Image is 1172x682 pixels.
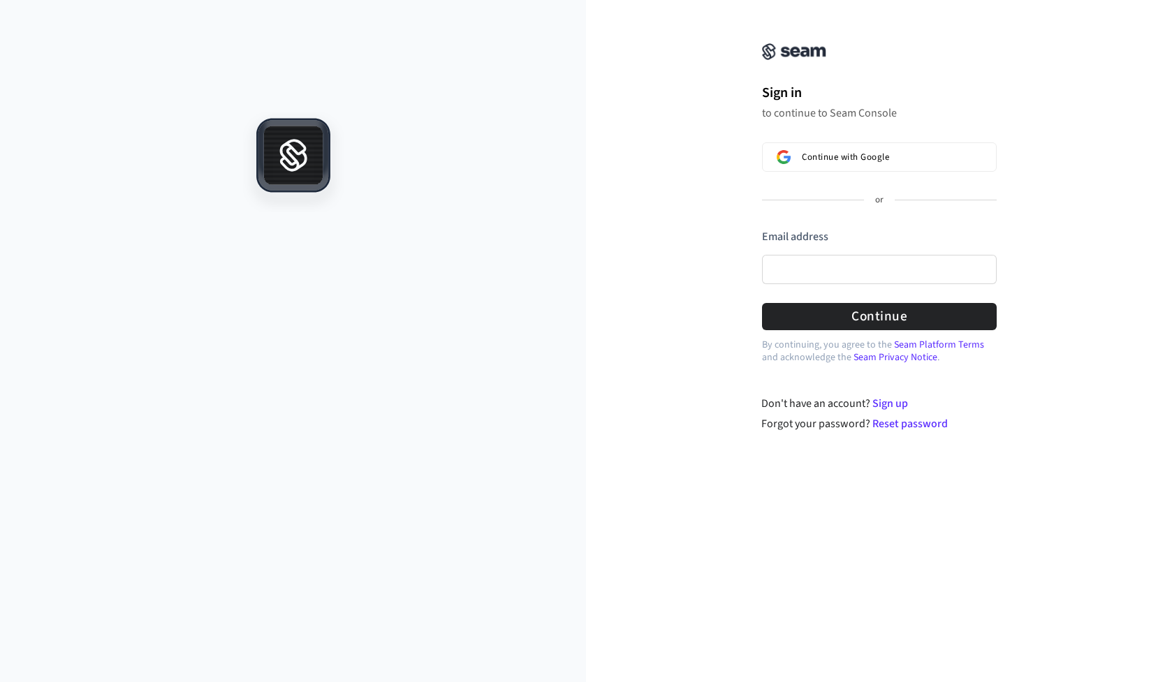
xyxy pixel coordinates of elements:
[762,106,997,120] p: to continue to Seam Console
[894,338,984,352] a: Seam Platform Terms
[762,142,997,172] button: Sign in with GoogleContinue with Google
[762,339,997,364] p: By continuing, you agree to the and acknowledge the .
[872,396,908,411] a: Sign up
[854,350,937,364] a: Seam Privacy Notice
[762,303,997,330] button: Continue
[761,395,997,412] div: Don't have an account?
[761,415,997,432] div: Forgot your password?
[872,416,948,431] a: Reset password
[875,194,884,207] p: or
[762,229,828,244] label: Email address
[762,82,997,103] h1: Sign in
[802,151,889,163] span: Continue with Google
[762,43,826,60] img: Seam Console
[777,150,791,164] img: Sign in with Google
